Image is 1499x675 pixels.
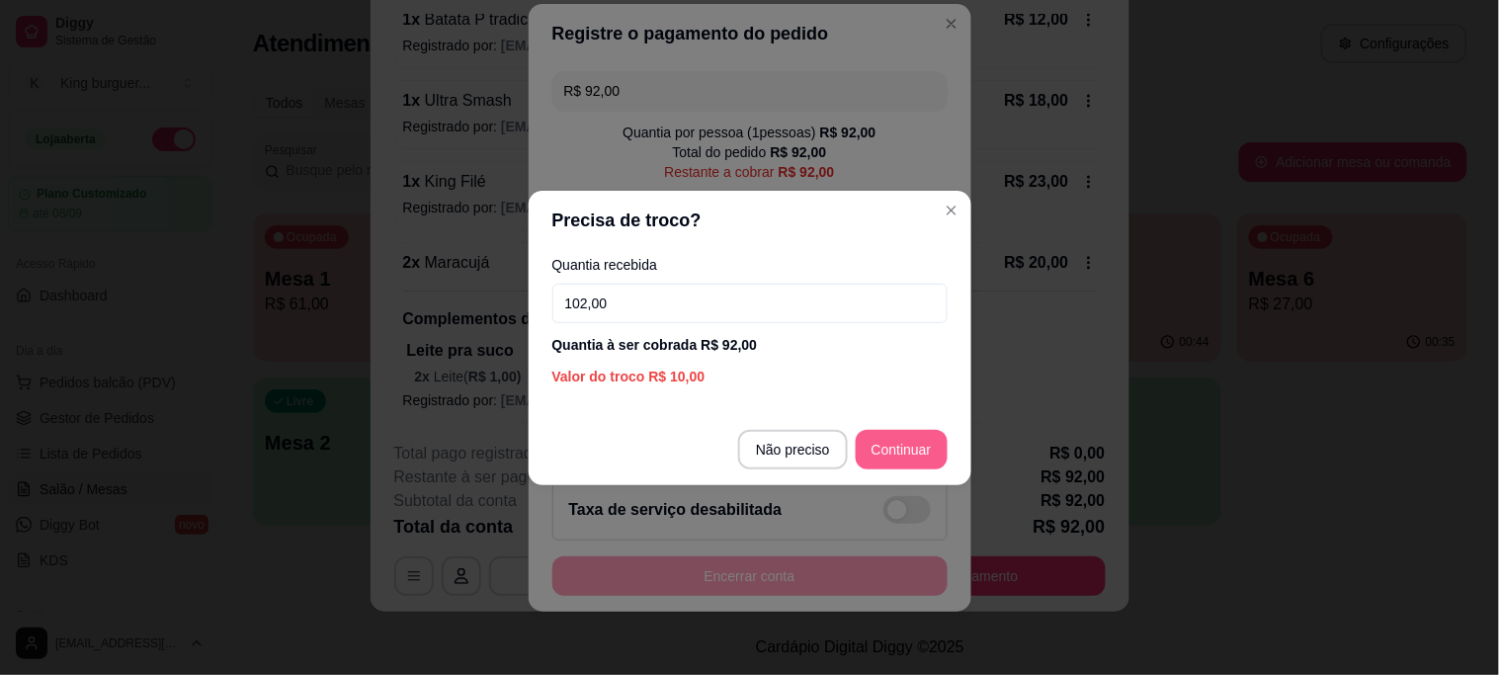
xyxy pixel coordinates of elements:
div: Valor do troco R$ 10,00 [552,367,948,386]
div: Quantia à ser cobrada R$ 92,00 [552,335,948,355]
button: Continuar [856,430,948,469]
button: Não preciso [738,430,848,469]
button: Close [936,195,967,226]
header: Precisa de troco? [529,191,971,250]
label: Quantia recebida [552,258,948,272]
